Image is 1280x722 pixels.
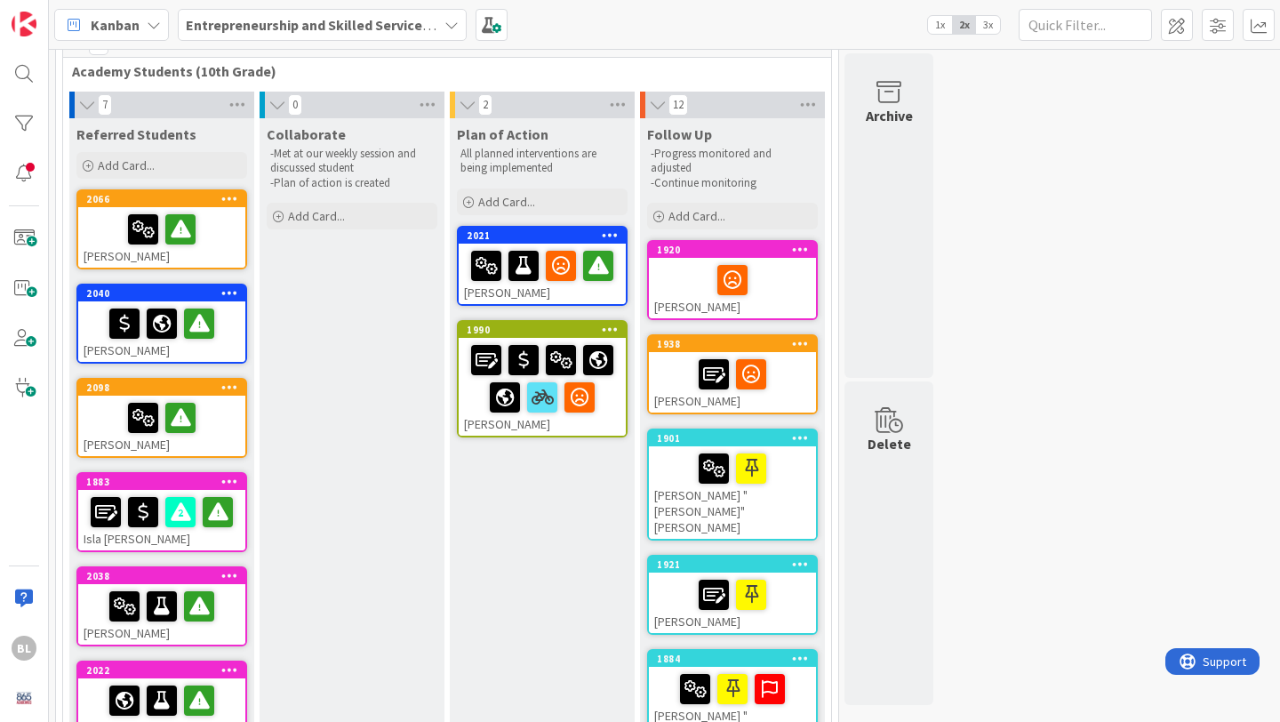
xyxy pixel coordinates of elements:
[98,157,155,173] span: Add Card...
[457,320,628,437] a: 1990[PERSON_NAME]
[459,338,626,436] div: [PERSON_NAME]
[647,555,818,635] a: 1921[PERSON_NAME]
[649,651,816,667] div: 1884
[657,558,816,571] div: 1921
[78,301,245,362] div: [PERSON_NAME]
[86,476,245,488] div: 1883
[78,380,245,456] div: 2098[PERSON_NAME]
[928,16,952,34] span: 1x
[37,3,81,24] span: Support
[657,432,816,445] div: 1901
[78,191,245,207] div: 2066
[78,568,245,584] div: 2038
[78,285,245,301] div: 2040
[649,242,816,318] div: 1920[PERSON_NAME]
[649,336,816,413] div: 1938[PERSON_NAME]
[78,584,245,645] div: [PERSON_NAME]
[91,14,140,36] span: Kanban
[72,62,809,80] span: Academy Students (10th Grade)
[649,557,816,573] div: 1921
[460,147,624,176] p: All planned interventions are being implemented
[12,686,36,710] img: avatar
[868,433,911,454] div: Delete
[457,226,628,306] a: 2021[PERSON_NAME]
[459,244,626,304] div: [PERSON_NAME]
[98,94,112,116] span: 7
[668,94,688,116] span: 12
[467,324,626,336] div: 1990
[649,557,816,633] div: 1921[PERSON_NAME]
[78,207,245,268] div: [PERSON_NAME]
[649,446,816,539] div: [PERSON_NAME] "[PERSON_NAME]" [PERSON_NAME]
[651,147,814,176] p: -Progress monitored and adjusted
[86,381,245,394] div: 2098
[86,287,245,300] div: 2040
[459,228,626,304] div: 2021[PERSON_NAME]
[78,474,245,490] div: 1883
[76,284,247,364] a: 2040[PERSON_NAME]
[649,242,816,258] div: 1920
[76,472,247,552] a: 1883Isla [PERSON_NAME]
[12,636,36,661] div: BL
[649,258,816,318] div: [PERSON_NAME]
[657,338,816,350] div: 1938
[952,16,976,34] span: 2x
[78,396,245,456] div: [PERSON_NAME]
[651,176,814,190] p: -Continue monitoring
[78,568,245,645] div: 2038[PERSON_NAME]
[78,285,245,362] div: 2040[PERSON_NAME]
[78,490,245,550] div: Isla [PERSON_NAME]
[649,573,816,633] div: [PERSON_NAME]
[12,12,36,36] img: Visit kanbanzone.com
[647,334,818,414] a: 1938[PERSON_NAME]
[86,664,245,677] div: 2022
[649,352,816,413] div: [PERSON_NAME]
[186,16,620,34] b: Entrepreneurship and Skilled Services Interventions - [DATE]-[DATE]
[86,193,245,205] div: 2066
[459,228,626,244] div: 2021
[459,322,626,338] div: 1990
[270,176,434,190] p: -Plan of action is created
[649,336,816,352] div: 1938
[649,430,816,539] div: 1901[PERSON_NAME] "[PERSON_NAME]" [PERSON_NAME]
[76,125,196,143] span: Referred Students
[78,662,245,678] div: 2022
[270,147,434,176] p: -Met at our weekly session and discussed student
[459,322,626,436] div: 1990[PERSON_NAME]
[76,566,247,646] a: 2038[PERSON_NAME]
[657,244,816,256] div: 1920
[457,125,548,143] span: Plan of Action
[976,16,1000,34] span: 3x
[478,194,535,210] span: Add Card...
[467,229,626,242] div: 2021
[866,105,913,126] div: Archive
[78,474,245,550] div: 1883Isla [PERSON_NAME]
[478,94,492,116] span: 2
[78,380,245,396] div: 2098
[647,240,818,320] a: 1920[PERSON_NAME]
[647,429,818,541] a: 1901[PERSON_NAME] "[PERSON_NAME]" [PERSON_NAME]
[647,125,712,143] span: Follow Up
[668,208,725,224] span: Add Card...
[288,208,345,224] span: Add Card...
[1019,9,1152,41] input: Quick Filter...
[76,378,247,458] a: 2098[PERSON_NAME]
[649,430,816,446] div: 1901
[76,189,247,269] a: 2066[PERSON_NAME]
[86,570,245,582] div: 2038
[78,191,245,268] div: 2066[PERSON_NAME]
[657,653,816,665] div: 1884
[288,94,302,116] span: 0
[267,125,346,143] span: Collaborate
